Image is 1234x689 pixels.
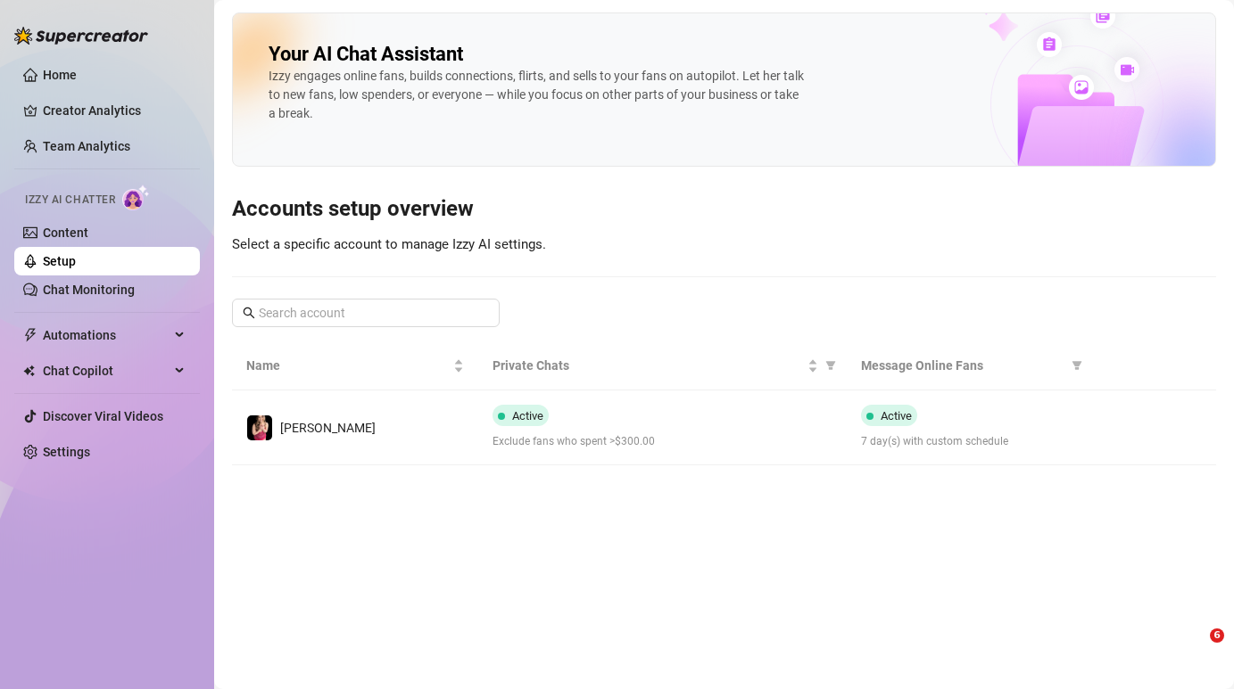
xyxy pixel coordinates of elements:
a: Setup [43,254,76,268]
span: Izzy AI Chatter [25,192,115,209]
a: Team Analytics [43,139,130,153]
span: filter [1072,360,1082,371]
span: [PERSON_NAME] [280,421,376,435]
img: AI Chatter [122,185,150,210]
h3: Accounts setup overview [232,195,1216,224]
a: Chat Monitoring [43,283,135,297]
h2: Your AI Chat Assistant [269,42,463,67]
a: Home [43,68,77,82]
a: Creator Analytics [43,96,186,125]
span: 6 [1210,628,1224,643]
img: Erin [247,415,272,440]
span: filter [1068,352,1086,379]
span: Active [512,409,543,422]
span: thunderbolt [23,328,37,342]
span: Active [881,409,912,422]
img: logo-BBDzfeDw.svg [14,27,148,45]
img: Chat Copilot [23,365,35,377]
a: Settings [43,445,90,459]
iframe: Intercom live chat [1173,628,1216,671]
div: Izzy engages online fans, builds connections, flirts, and sells to your fans on autopilot. Let he... [269,67,804,123]
span: filter [825,360,836,371]
a: Discover Viral Videos [43,409,163,423]
span: 7 day(s) with custom schedule [861,433,1079,450]
span: Automations [43,321,170,349]
a: Content [43,226,88,240]
span: Select a specific account to manage Izzy AI settings. [232,236,546,252]
span: Private Chats [493,356,805,375]
span: search [243,307,255,319]
span: Exclude fans who spent >$300.00 [493,433,833,450]
span: filter [822,352,840,379]
span: Message Online Fans [861,356,1064,375]
th: Name [232,341,478,390]
span: Chat Copilot [43,357,170,385]
th: Private Chats [478,341,848,390]
span: Name [246,356,450,375]
input: Search account [259,303,475,323]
